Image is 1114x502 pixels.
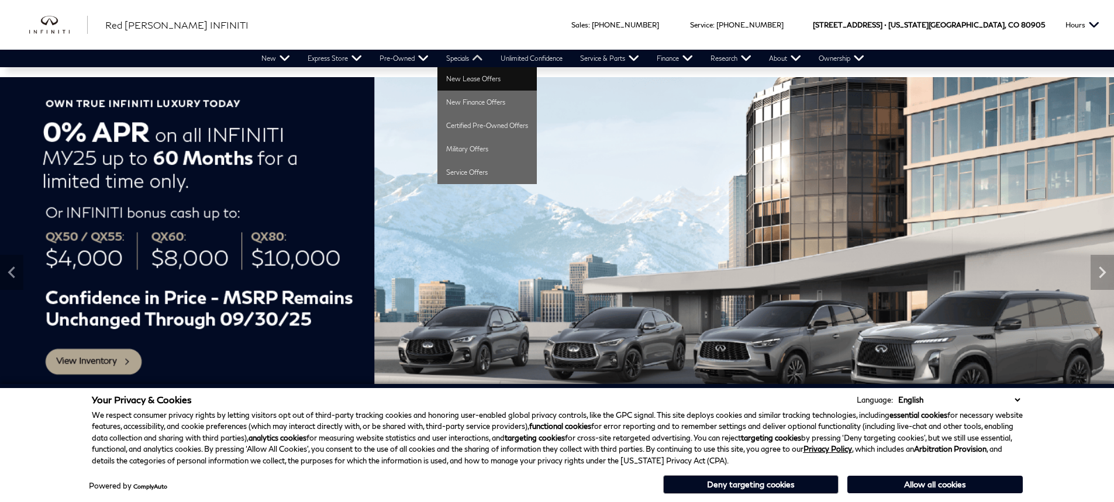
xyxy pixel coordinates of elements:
[437,67,537,91] a: New Lease Offers
[133,483,167,490] a: ComplyAuto
[810,50,873,67] a: Ownership
[92,410,1023,467] p: We respect consumer privacy rights by letting visitors opt out of third-party tracking cookies an...
[105,18,249,32] a: Red [PERSON_NAME] INFINITI
[889,410,947,420] strong: essential cookies
[588,20,590,29] span: :
[895,394,1023,406] select: Language Select
[571,20,588,29] span: Sales
[505,433,565,442] strong: targeting cookies
[914,444,987,453] strong: Arbitration Provision
[29,16,88,34] a: infiniti
[716,20,784,29] a: [PHONE_NUMBER]
[437,50,492,67] a: Specials
[760,50,810,67] a: About
[437,114,537,137] a: Certified Pre-Owned Offers
[249,433,306,442] strong: analytics cookies
[29,16,88,34] img: INFINITI
[803,444,852,453] a: Privacy Policy
[529,421,591,431] strong: functional cookies
[437,91,537,114] a: New Finance Offers
[571,50,648,67] a: Service & Parts
[299,50,371,67] a: Express Store
[105,19,249,30] span: Red [PERSON_NAME] INFINITI
[437,137,537,161] a: Military Offers
[253,50,873,67] nav: Main Navigation
[437,161,537,184] a: Service Offers
[253,50,299,67] a: New
[847,476,1023,493] button: Allow all cookies
[690,20,713,29] span: Service
[492,50,571,67] a: Unlimited Confidence
[813,20,1045,29] a: [STREET_ADDRESS] • [US_STATE][GEOGRAPHIC_DATA], CO 80905
[1091,255,1114,290] div: Next
[92,394,192,405] span: Your Privacy & Cookies
[371,50,437,67] a: Pre-Owned
[648,50,702,67] a: Finance
[663,475,839,494] button: Deny targeting cookies
[741,433,801,442] strong: targeting cookies
[713,20,715,29] span: :
[89,482,167,490] div: Powered by
[857,396,893,404] div: Language:
[702,50,760,67] a: Research
[592,20,659,29] a: [PHONE_NUMBER]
